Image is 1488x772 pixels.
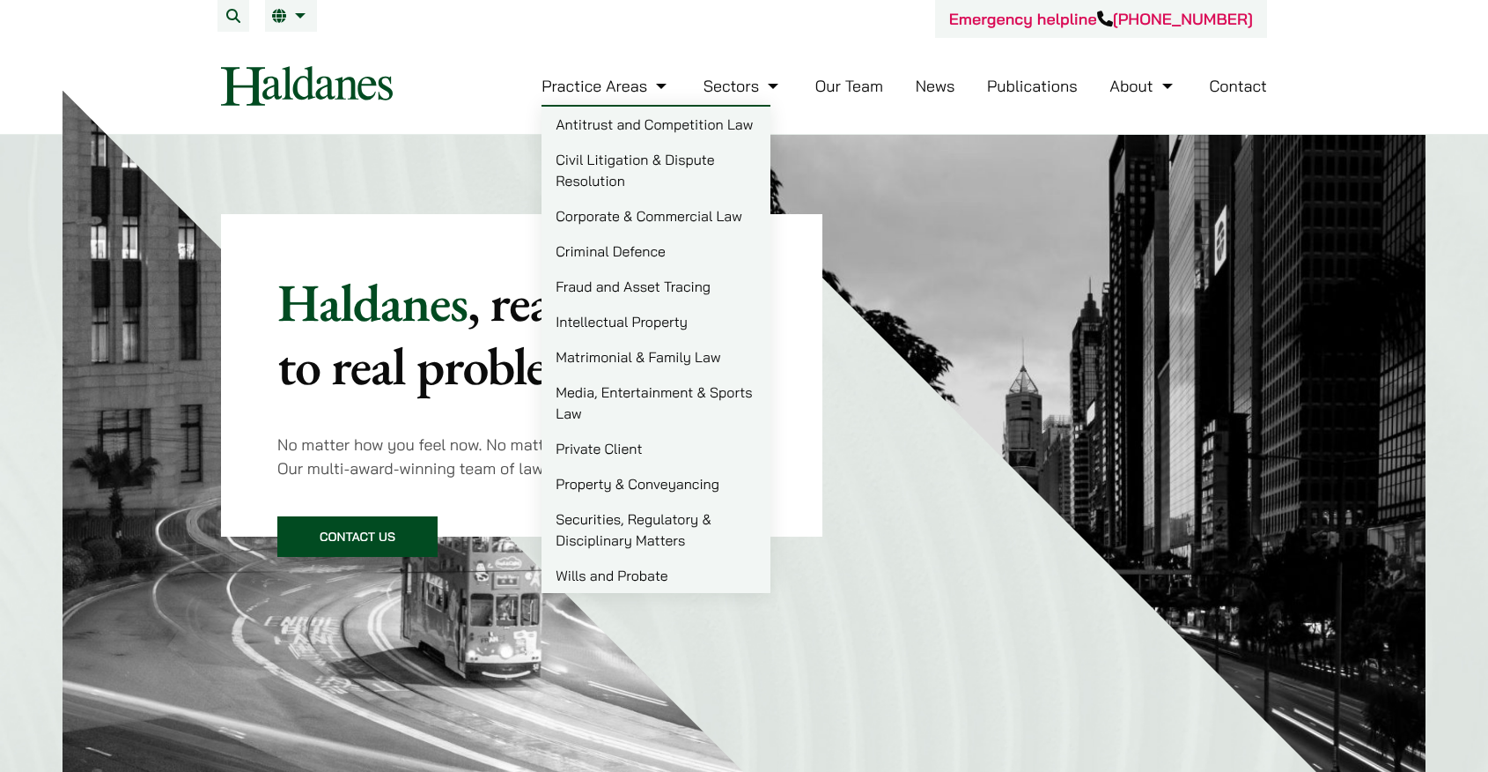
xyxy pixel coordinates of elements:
[277,516,438,557] a: Contact Us
[949,9,1253,29] a: Emergency helpline[PHONE_NUMBER]
[1209,76,1267,96] a: Contact
[221,66,393,106] img: Logo of Haldanes
[541,501,770,558] a: Securities, Regulatory & Disciplinary Matters
[815,76,883,96] a: Our Team
[541,339,770,375] a: Matrimonial & Family Law
[277,271,766,397] p: Haldanes
[1109,76,1176,96] a: About
[703,76,783,96] a: Sectors
[541,234,770,269] a: Criminal Defence
[541,142,770,198] a: Civil Litigation & Dispute Resolution
[541,269,770,304] a: Fraud and Asset Tracing
[916,76,955,96] a: News
[277,268,760,400] mark: , real solutions to real problems
[541,304,770,339] a: Intellectual Property
[987,76,1078,96] a: Publications
[277,433,766,480] p: No matter how you feel now. No matter what your legal problem is. Our multi-award-winning team of...
[541,198,770,234] a: Corporate & Commercial Law
[541,76,671,96] a: Practice Areas
[541,558,770,593] a: Wills and Probate
[541,431,770,466] a: Private Client
[541,375,770,431] a: Media, Entertainment & Sports Law
[541,466,770,501] a: Property & Conveyancing
[541,107,770,142] a: Antitrust and Competition Law
[272,9,310,23] a: EN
